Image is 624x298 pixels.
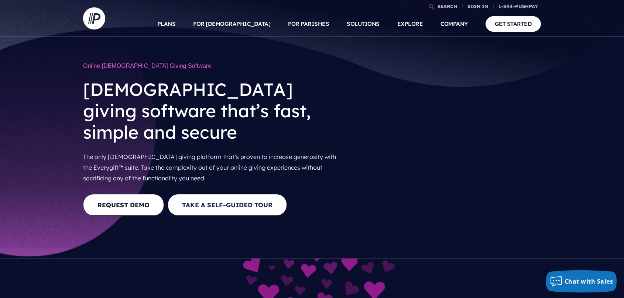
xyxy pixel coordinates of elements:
[288,11,329,37] a: FOR PARISHES
[440,11,468,37] a: COMPANY
[193,11,270,37] a: FOR [DEMOGRAPHIC_DATA]
[565,277,613,285] span: Chat with Sales
[347,11,380,37] a: SOLUTIONS
[83,73,345,149] h2: [DEMOGRAPHIC_DATA] giving software that’s fast, simple and secure
[546,270,617,292] button: Chat with Sales
[83,194,164,216] a: REQUEST DEMO
[83,59,345,73] h1: Online [DEMOGRAPHIC_DATA] Giving Software
[486,16,541,31] a: GET STARTED
[168,194,287,216] button: Take a Self-guided Tour
[83,149,345,186] p: The only [DEMOGRAPHIC_DATA] giving platform that’s proven to increase generosity with the Everygi...
[165,260,459,267] picture: everygift-impact
[157,11,176,37] a: PLANS
[397,11,423,37] a: EXPLORE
